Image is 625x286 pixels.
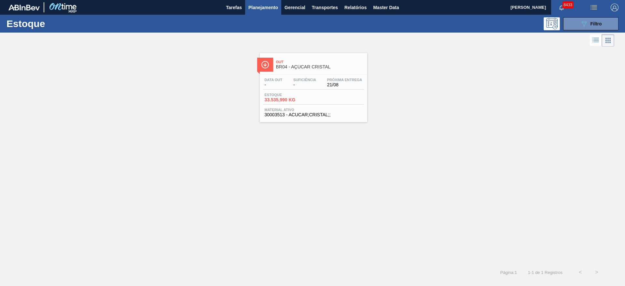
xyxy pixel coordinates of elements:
[373,4,399,11] span: Master Data
[590,21,602,26] span: Filtro
[589,264,605,280] button: >
[562,1,574,8] span: 8433
[563,17,618,30] button: Filtro
[611,4,618,11] img: Logout
[551,3,572,12] button: Notificações
[265,108,362,112] span: Material ativo
[572,264,589,280] button: <
[265,112,362,117] span: 30003513 - ACUCAR;CRISTAL;;
[265,93,310,97] span: Estoque
[527,270,562,275] span: 1 - 1 de 1 Registros
[226,4,242,11] span: Tarefas
[344,4,367,11] span: Relatórios
[602,34,614,47] div: Visão em Cards
[590,4,598,11] img: userActions
[544,17,560,30] div: Pogramando: nenhum usuário selecionado
[7,20,104,27] h1: Estoque
[265,78,283,82] span: Data out
[265,97,310,102] span: 33.535,990 KG
[276,60,364,64] span: Out
[255,48,370,122] a: ÍconeOutBR04 - AÇÚCAR CRISTALData out-Suficiência-Próxima Entrega21/08Estoque33.535,990 KGMateria...
[276,64,364,69] span: BR04 - AÇÚCAR CRISTAL
[261,61,269,69] img: Ícone
[285,4,305,11] span: Gerencial
[293,78,316,82] span: Suficiência
[293,82,316,87] span: -
[500,270,517,275] span: Página : 1
[327,82,362,87] span: 21/08
[327,78,362,82] span: Próxima Entrega
[248,4,278,11] span: Planejamento
[265,82,283,87] span: -
[312,4,338,11] span: Transportes
[8,5,40,10] img: TNhmsLtSVTkK8tSr43FrP2fwEKptu5GPRR3wAAAABJRU5ErkJggg==
[590,34,602,47] div: Visão em Lista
